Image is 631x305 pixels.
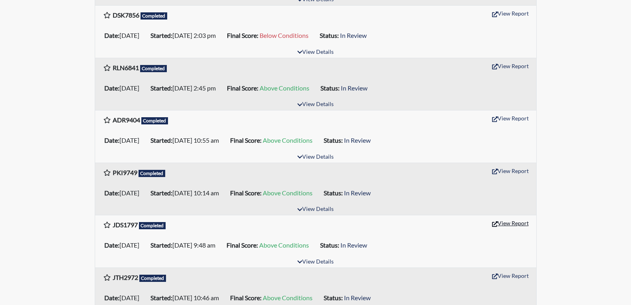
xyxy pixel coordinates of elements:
button: View Report [488,60,532,72]
b: Final Score: [227,31,258,39]
li: [DATE] [101,239,147,252]
li: [DATE] [101,29,147,42]
span: Completed [141,12,168,20]
span: Completed [141,117,168,124]
span: In Review [340,241,367,249]
b: Started: [150,241,172,249]
b: Final Score: [230,294,262,301]
span: In Review [341,84,367,92]
button: View Details [294,204,337,215]
button: View Report [488,217,532,229]
span: Above Conditions [260,84,309,92]
span: Completed [139,222,166,229]
b: Final Score: [227,84,258,92]
b: Status: [324,189,343,197]
b: JTH2972 [113,274,138,281]
li: [DATE] 10:55 am [147,134,227,147]
li: [DATE] [101,134,147,147]
button: View Details [294,47,337,58]
li: [DATE] [101,187,147,199]
span: Above Conditions [263,294,313,301]
b: ADR9404 [113,116,140,124]
button: View Details [294,152,337,163]
b: Final Score: [230,189,262,197]
b: Status: [324,136,343,144]
b: Started: [150,189,172,197]
b: Started: [150,136,172,144]
b: DSK7856 [113,11,139,19]
span: Above Conditions [263,189,313,197]
b: Date: [104,294,119,301]
span: In Review [344,136,371,144]
b: JDS1797 [113,221,138,228]
b: RLN6841 [113,64,139,71]
li: [DATE] 2:03 pm [147,29,224,42]
span: Below Conditions [260,31,309,39]
span: In Review [344,294,371,301]
button: View Report [488,270,532,282]
b: Status: [320,84,340,92]
li: [DATE] [101,82,147,94]
b: Started: [150,84,172,92]
b: Started: [150,294,172,301]
li: [DATE] 2:45 pm [147,82,224,94]
b: Date: [104,84,119,92]
b: Status: [324,294,343,301]
b: Final Score: [230,136,262,144]
button: View Report [488,7,532,20]
b: Date: [104,189,119,197]
li: [DATE] [101,291,147,304]
span: Above Conditions [259,241,309,249]
li: [DATE] 9:48 am [147,239,223,252]
span: Completed [139,275,166,282]
span: In Review [344,189,371,197]
span: Completed [139,170,166,177]
button: View Report [488,165,532,177]
span: Above Conditions [263,136,313,144]
b: Date: [104,241,119,249]
b: Date: [104,31,119,39]
b: Status: [320,31,339,39]
b: Final Score: [227,241,258,249]
span: Completed [140,65,167,72]
b: Status: [320,241,339,249]
b: Started: [150,31,172,39]
b: Date: [104,136,119,144]
b: PKI9749 [113,169,137,176]
span: In Review [340,31,367,39]
button: View Details [294,257,337,268]
li: [DATE] 10:46 am [147,291,227,304]
button: View Report [488,112,532,124]
button: View Details [294,99,337,110]
li: [DATE] 10:14 am [147,187,227,199]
